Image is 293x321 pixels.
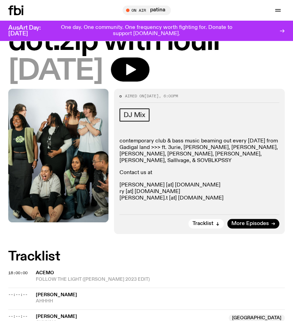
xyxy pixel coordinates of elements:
[8,271,28,275] button: 18:00:00
[227,219,279,228] a: More Episodes
[8,250,285,263] h2: Tracklist
[8,270,28,276] span: 18:00:00
[119,182,279,202] p: [PERSON_NAME] [at] [DOMAIN_NAME] ry [at] [DOMAIN_NAME] [PERSON_NAME].t [at] [DOMAIN_NAME]
[125,93,144,99] span: Aired on
[36,276,285,283] span: FOLLOW THE LIGHT ([PERSON_NAME] 2023 EDIT)
[36,298,285,304] span: AHHHH
[144,93,159,99] span: [DATE]
[36,270,54,275] span: AceMo
[8,292,28,297] span: --:--:--
[188,219,224,228] button: Tracklist
[8,57,103,85] span: [DATE]
[231,221,269,226] span: More Episodes
[192,221,213,226] span: Tracklist
[119,170,279,176] p: Contact us at
[123,6,171,15] button: On Airpatina
[119,138,279,164] p: contemporary club & bass music beaming out every [DATE] from Gadigal land >>> ft. 3urie, [PERSON_...
[36,314,77,319] span: [PERSON_NAME]
[124,111,145,119] span: DJ Mix
[36,292,77,297] span: [PERSON_NAME]
[119,108,149,121] a: DJ Mix
[8,313,28,319] span: --:--:--
[8,28,285,55] h1: dot.zip with louli
[8,25,52,37] h3: AusArt Day: [DATE]
[159,93,178,99] span: , 6:00pm
[58,25,235,37] p: One day. One community. One frequency worth fighting for. Donate to support [DOMAIN_NAME].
